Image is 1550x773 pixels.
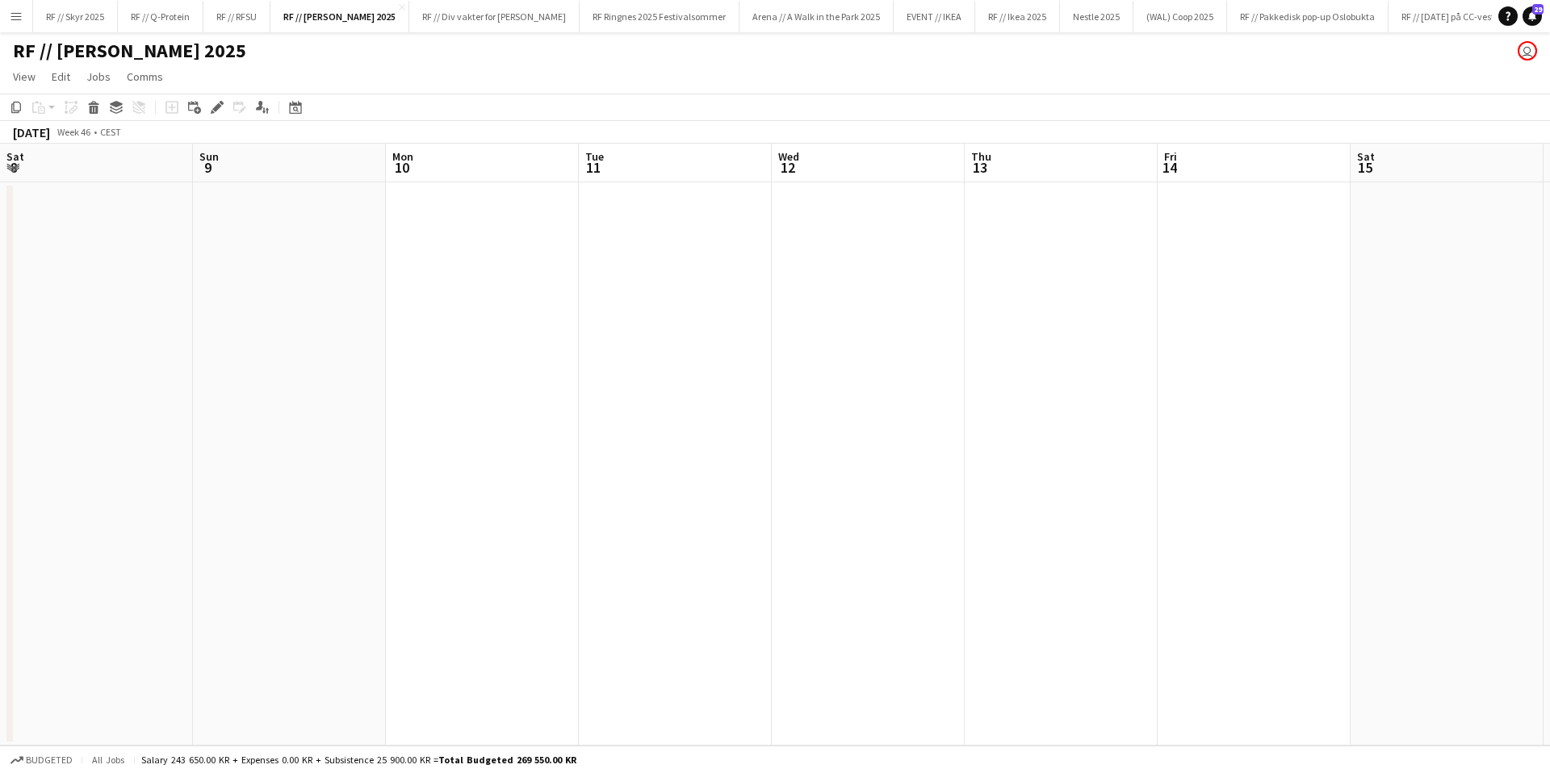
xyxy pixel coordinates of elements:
span: Total Budgeted 269 550.00 KR [438,754,576,766]
button: RF // Skyr 2025 [33,1,118,32]
button: RF // RFSU [203,1,270,32]
span: Edit [52,69,70,84]
span: Sat [6,149,24,164]
span: Wed [778,149,799,164]
button: RF // [PERSON_NAME] 2025 [270,1,409,32]
span: 12 [776,158,799,177]
h1: RF // [PERSON_NAME] 2025 [13,39,246,63]
button: RF // [DATE] på CC-vest [1389,1,1508,32]
span: View [13,69,36,84]
a: Comms [120,66,170,87]
span: Comms [127,69,163,84]
span: Sat [1357,149,1375,164]
button: Arena // A Walk in the Park 2025 [739,1,894,32]
span: Sun [199,149,219,164]
span: Mon [392,149,413,164]
button: RF Ringnes 2025 Festivalsommer [580,1,739,32]
a: Jobs [80,66,117,87]
span: Thu [971,149,991,164]
button: (WAL) Coop 2025 [1133,1,1227,32]
span: 15 [1355,158,1375,177]
div: Salary 243 650.00 KR + Expenses 0.00 KR + Subsistence 25 900.00 KR = [141,754,576,766]
span: All jobs [89,754,128,766]
span: 9 [197,158,219,177]
button: RF // Pakkedisk pop-up Oslobukta [1227,1,1389,32]
app-user-avatar: Fredrikke Moland Flesner [1518,41,1537,61]
div: [DATE] [13,124,50,140]
a: View [6,66,42,87]
a: Edit [45,66,77,87]
button: RF // Div vakter for [PERSON_NAME] [409,1,580,32]
span: 10 [390,158,413,177]
span: Jobs [86,69,111,84]
button: Budgeted [8,751,75,769]
button: Nestle 2025 [1060,1,1133,32]
button: RF // Ikea 2025 [975,1,1060,32]
button: RF // Q-Protein [118,1,203,32]
span: Tue [585,149,604,164]
a: 29 [1523,6,1542,26]
span: Budgeted [26,754,73,766]
button: EVENT // IKEA [894,1,975,32]
span: 14 [1162,158,1177,177]
span: 29 [1532,4,1544,15]
span: 8 [4,158,24,177]
div: CEST [100,126,121,138]
span: Week 46 [53,126,94,138]
span: 13 [969,158,991,177]
span: Fri [1164,149,1177,164]
span: 11 [583,158,604,177]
